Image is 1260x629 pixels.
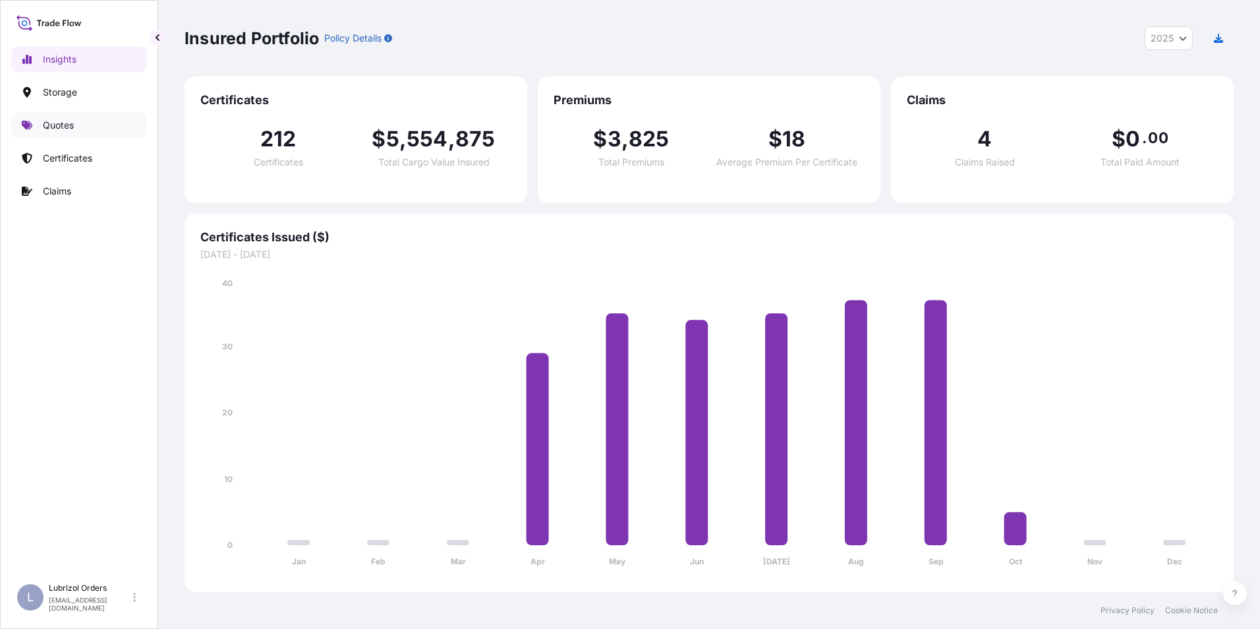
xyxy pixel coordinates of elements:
tspan: Nov [1087,556,1103,566]
tspan: Sep [929,556,944,566]
p: Insured Portfolio [185,28,319,49]
span: Claims [907,92,1218,108]
span: 18 [782,129,805,150]
span: 212 [260,129,297,150]
tspan: 30 [222,342,233,351]
span: $ [1112,129,1126,150]
tspan: Jun [690,556,704,566]
span: Average Premium Per Certificate [716,158,857,167]
span: Premiums [554,92,865,108]
a: Quotes [11,112,147,138]
p: Certificates [43,152,92,165]
tspan: Apr [530,556,545,566]
p: Claims [43,185,71,198]
a: Storage [11,79,147,105]
span: 5 [386,129,399,150]
span: , [448,129,455,150]
p: Insights [43,53,76,66]
span: 4 [977,129,992,150]
span: 00 [1148,133,1168,143]
span: 3 [608,129,621,150]
tspan: Dec [1167,556,1182,566]
tspan: Feb [371,556,386,566]
tspan: 20 [222,407,233,417]
span: , [621,129,629,150]
a: Certificates [11,145,147,171]
p: Quotes [43,119,74,132]
tspan: May [609,556,626,566]
a: Privacy Policy [1101,605,1155,616]
button: Year Selector [1145,26,1193,50]
p: Storage [43,86,77,99]
span: L [27,591,34,604]
tspan: [DATE] [763,556,790,566]
span: Total Premiums [598,158,664,167]
span: $ [768,129,782,150]
span: Claims Raised [955,158,1015,167]
span: [DATE] - [DATE] [200,248,1218,261]
a: Insights [11,46,147,73]
tspan: Aug [848,556,864,566]
span: , [399,129,407,150]
span: $ [372,129,386,150]
tspan: Mar [451,556,466,566]
span: Certificates [200,92,511,108]
span: 875 [455,129,496,150]
span: 554 [407,129,448,150]
span: Certificates [254,158,303,167]
span: Certificates Issued ($) [200,229,1218,245]
span: $ [593,129,607,150]
p: Policy Details [324,32,382,45]
span: Total Cargo Value Insured [378,158,490,167]
p: Lubrizol Orders [49,583,130,593]
tspan: 10 [224,474,233,484]
span: 0 [1126,129,1140,150]
tspan: Oct [1009,556,1023,566]
tspan: 40 [222,278,233,288]
p: [EMAIL_ADDRESS][DOMAIN_NAME] [49,596,130,612]
tspan: Jan [292,556,306,566]
tspan: 0 [227,540,233,550]
a: Claims [11,178,147,204]
span: 825 [629,129,670,150]
a: Cookie Notice [1165,605,1218,616]
span: . [1142,133,1147,143]
span: Total Paid Amount [1101,158,1180,167]
span: 2025 [1151,32,1174,45]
